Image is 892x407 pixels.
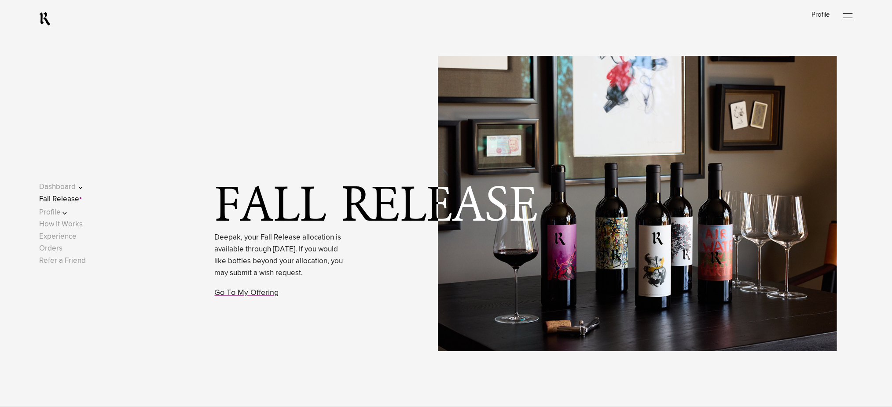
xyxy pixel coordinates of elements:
[812,11,830,18] a: Profile
[215,185,541,230] span: Fall Release
[215,232,347,280] p: Deepak, your Fall Release allocation is available through [DATE]. If you would like bottles beyon...
[215,289,279,297] a: Go To My Offering
[39,221,83,228] a: How It Works
[39,233,77,240] a: Experience
[39,257,86,265] a: Refer a Friend
[39,245,62,252] a: Orders
[39,12,51,26] a: RealmCellars
[39,196,79,203] a: Fall Release
[39,181,95,193] button: Dashboard
[39,207,95,218] button: Profile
